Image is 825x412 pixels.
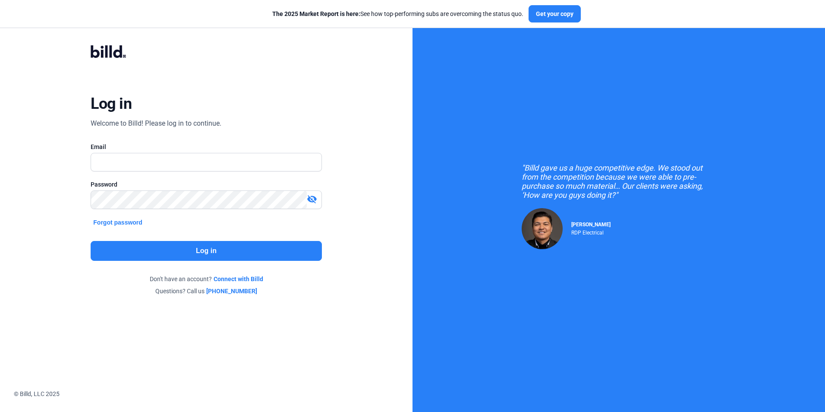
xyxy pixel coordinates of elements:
a: [PHONE_NUMBER] [206,287,257,295]
button: Log in [91,241,321,261]
button: Forgot password [91,218,145,227]
a: Connect with Billd [214,275,263,283]
div: Welcome to Billd! Please log in to continue. [91,118,221,129]
div: RDP Electrical [571,228,611,236]
div: Log in [91,94,132,113]
div: Questions? Call us [91,287,321,295]
mat-icon: visibility_off [307,194,317,204]
div: Password [91,180,321,189]
img: Raul Pacheco [522,208,563,249]
div: Don't have an account? [91,275,321,283]
div: Email [91,143,321,151]
span: [PERSON_NAME] [571,222,611,228]
div: See how top-performing subs are overcoming the status quo. [272,10,523,18]
div: "Billd gave us a huge competitive edge. We stood out from the competition because we were able to... [522,163,716,200]
span: The 2025 Market Report is here: [272,10,360,17]
button: Get your copy [529,5,581,22]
